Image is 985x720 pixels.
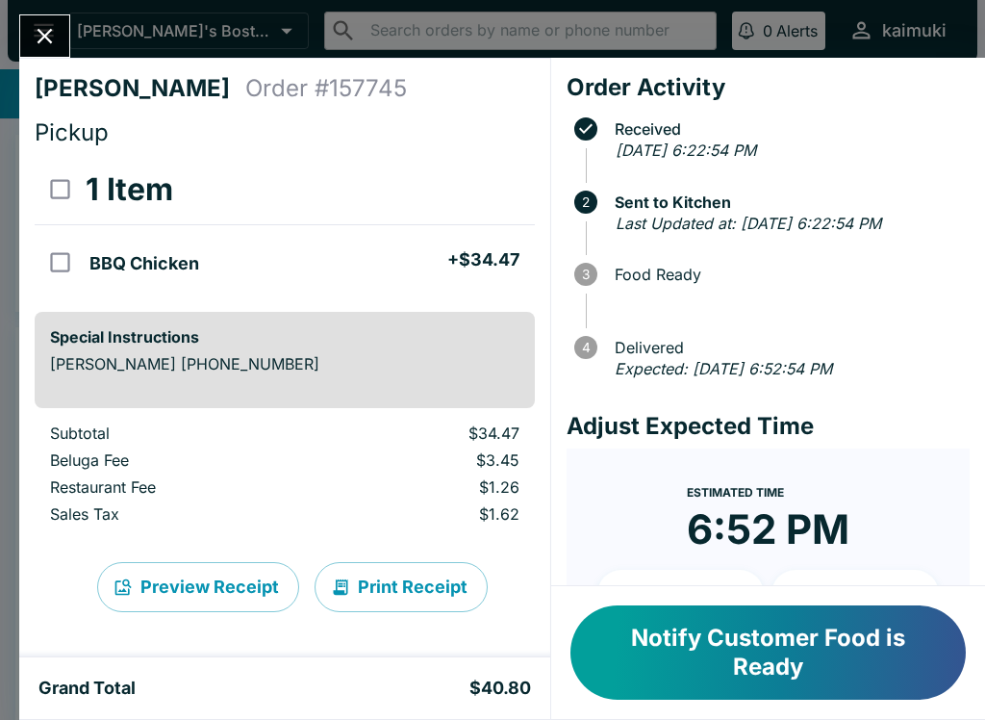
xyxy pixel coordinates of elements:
[687,504,849,554] time: 6:52 PM
[597,570,765,618] button: + 10
[687,485,784,500] span: Estimated Time
[50,450,302,470] p: Beluga Fee
[35,424,535,531] table: orders table
[567,412,970,441] h4: Adjust Expected Time
[605,193,970,211] span: Sent to Kitchen
[50,477,302,497] p: Restaurant Fee
[616,214,881,233] em: Last Updated at: [DATE] 6:22:54 PM
[447,248,519,271] h5: + $34.47
[86,170,173,209] h3: 1 Item
[35,155,535,296] table: orders table
[333,424,518,443] p: $34.47
[771,570,939,618] button: + 20
[469,677,531,700] h5: $40.80
[245,74,407,103] h4: Order # 157745
[605,339,970,356] span: Delivered
[20,15,69,57] button: Close
[582,194,590,210] text: 2
[315,562,488,612] button: Print Receipt
[581,340,590,355] text: 4
[570,605,966,700] button: Notify Customer Food is Ready
[50,327,519,347] h6: Special Instructions
[605,266,970,283] span: Food Ready
[35,118,109,146] span: Pickup
[50,504,302,524] p: Sales Tax
[333,504,518,524] p: $1.62
[616,141,756,160] em: [DATE] 6:22:54 PM
[50,424,302,443] p: Subtotal
[333,477,518,497] p: $1.26
[333,450,518,470] p: $3.45
[38,677,136,700] h5: Grand Total
[567,73,970,102] h4: Order Activity
[89,252,199,275] h5: BBQ Chicken
[605,120,970,138] span: Received
[35,74,245,103] h4: [PERSON_NAME]
[615,359,832,378] em: Expected: [DATE] 6:52:54 PM
[50,354,519,373] p: [PERSON_NAME] [PHONE_NUMBER]
[582,267,590,282] text: 3
[97,562,299,612] button: Preview Receipt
